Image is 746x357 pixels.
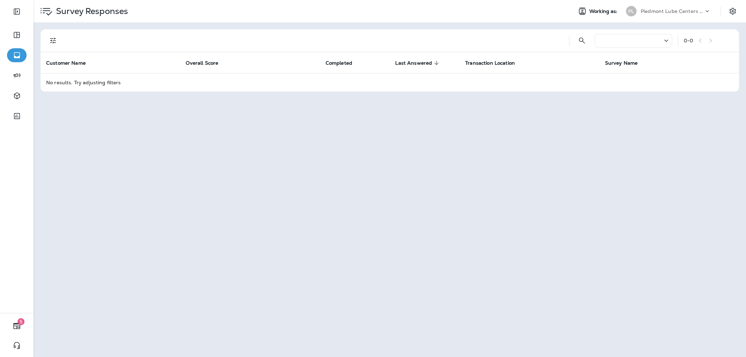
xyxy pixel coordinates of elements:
td: No results. Try adjusting filters [41,73,739,92]
button: 5 [7,319,27,333]
button: Filters [46,34,60,48]
div: PL [626,6,637,16]
span: Overall Score [186,60,218,66]
span: Last Answered [395,60,432,66]
span: Last Answered [395,60,441,66]
p: Piedmont Lube Centers LLC [641,8,704,14]
p: Survey Responses [53,6,128,16]
button: Settings [726,5,739,17]
span: Completed [326,60,352,66]
span: 5 [17,318,24,325]
div: 0 - 0 [684,38,693,43]
span: Completed [326,60,361,66]
span: Customer Name [46,60,95,66]
span: Overall Score [186,60,227,66]
button: Search Survey Responses [575,34,589,48]
span: Customer Name [46,60,86,66]
button: Expand Sidebar [7,5,27,19]
span: Survey Name [605,60,647,66]
span: Survey Name [605,60,638,66]
span: Transaction Location [465,60,515,66]
span: Working as: [589,8,619,14]
span: Transaction Location [465,60,524,66]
